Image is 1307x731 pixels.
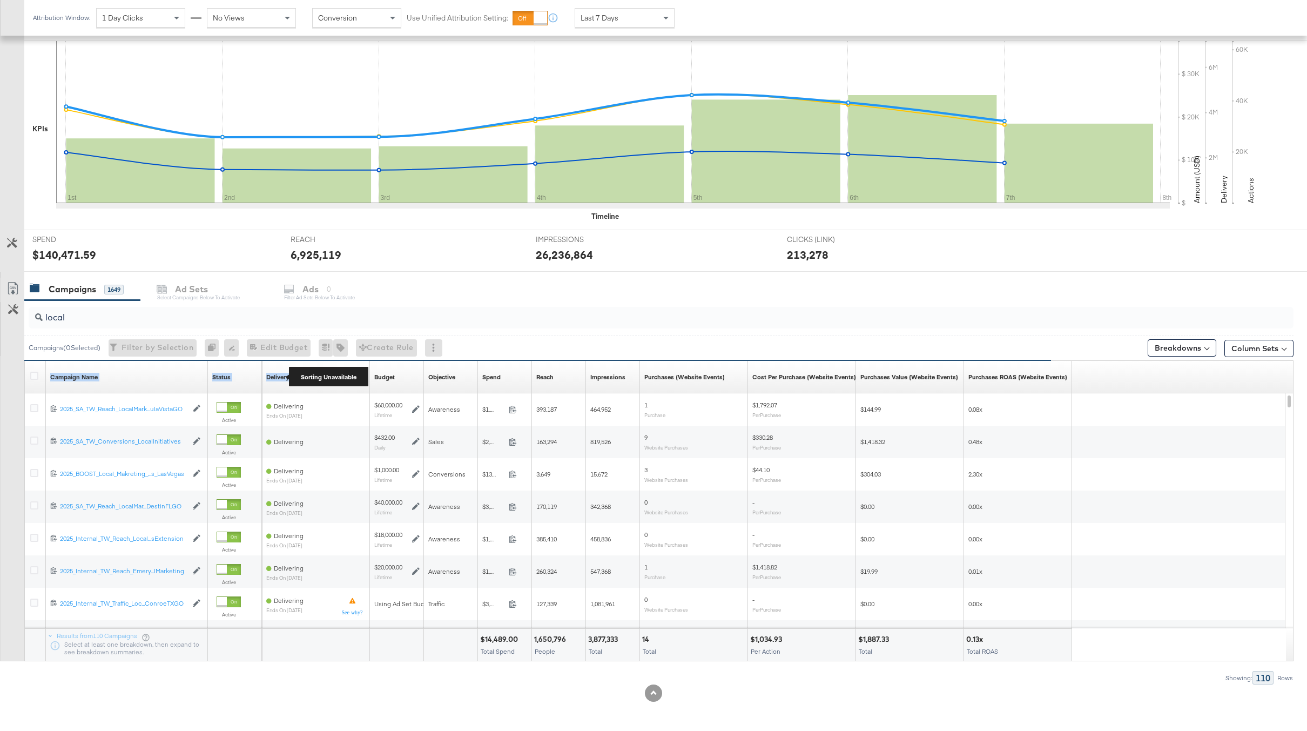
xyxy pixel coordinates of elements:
[212,373,231,381] a: Shows the current state of your Ad Campaign.
[536,438,557,446] span: 163,294
[374,541,392,548] sub: Lifetime
[860,600,874,608] span: $0.00
[274,499,304,507] span: Delivering
[104,285,124,294] div: 1649
[536,373,554,381] a: The number of people your ad was served to.
[644,433,648,441] span: 9
[590,600,615,608] span: 1,081,961
[860,373,958,381] a: The total value of the purchase actions tracked by your Custom Audience pixel on your website aft...
[50,373,98,381] a: Your campaign name.
[428,373,455,381] a: Your campaign's objective.
[482,438,504,446] span: $2,972.54
[217,546,241,553] label: Active
[32,234,113,245] span: SPEND
[536,470,550,478] span: 3,649
[752,595,754,603] span: -
[536,502,557,511] span: 170,119
[60,502,187,511] div: 2025_SA_TW_Reach_LocalMar...DestinFLGO
[1225,674,1252,682] div: Showing:
[60,599,187,608] a: 2025_Internal_TW_Traffic_Loc...ConroeTXGO
[536,234,617,245] span: IMPRESSIONS
[752,412,781,418] sub: Per Purchase
[860,567,878,575] span: $19.99
[266,373,289,381] a: Reflects the ability of your Ad Campaign to achieve delivery based on ad states, schedule and bud...
[644,498,648,506] span: 0
[642,634,652,645] div: 14
[291,247,341,263] div: 6,925,119
[968,470,982,478] span: 2.30x
[480,634,521,645] div: $14,489.00
[752,466,770,474] span: $44.10
[60,405,187,413] div: 2025_SA_TW_Reach_LocalMark...ulaVistaGO
[859,647,872,655] span: Total
[205,339,224,357] div: 0
[60,567,187,575] div: 2025_Internal_TW_Reach_Emery...lMarketing
[860,373,958,381] div: Purchases Value (Website Events)
[212,373,231,381] div: Status
[752,433,773,441] span: $330.28
[968,405,982,413] span: 0.08x
[968,535,982,543] span: 0.00x
[60,470,187,479] a: 2025_BOOST_Local_Makreting_...s_LasVegas
[1148,339,1216,357] button: Breakdowns
[374,401,402,410] div: $60,000.00
[60,437,187,446] a: 2025_SA_TW_Conversions_LocalInitiatives
[787,234,868,245] span: CLICKS (LINK)
[968,373,1067,381] div: Purchases ROAS (Website Events)
[374,563,402,572] div: $20,000.00
[536,373,554,381] div: Reach
[966,634,986,645] div: 0.13x
[588,634,621,645] div: 3,877,333
[644,373,725,381] div: Purchases (Website Events)
[536,600,557,608] span: 127,339
[535,647,555,655] span: People
[644,444,688,451] sub: Website Purchases
[374,498,402,507] div: $40,000.00
[274,596,304,605] span: Delivering
[274,467,304,475] span: Delivering
[590,470,608,478] span: 15,672
[60,405,187,414] a: 2025_SA_TW_Reach_LocalMark...ulaVistaGO
[644,401,648,409] span: 1
[590,502,611,511] span: 342,368
[534,634,569,645] div: 1,650,796
[482,567,504,575] span: $1,418.82
[536,247,593,263] div: 26,236,864
[374,433,395,442] div: $432.00
[29,343,100,353] div: Campaigns ( 0 Selected)
[428,438,444,446] span: Sales
[482,373,501,381] div: Spend
[43,303,1175,324] input: Search Campaigns by Name, ID or Objective
[428,567,460,575] span: Awareness
[752,574,781,580] sub: Per Purchase
[581,13,618,23] span: Last 7 Days
[644,606,688,613] sub: Website Purchases
[644,541,688,548] sub: Website Purchases
[481,647,515,655] span: Total Spend
[32,247,96,263] div: $140,471.59
[536,405,557,413] span: 393,187
[752,606,781,613] sub: Per Purchase
[374,466,399,474] div: $1,000.00
[860,405,881,413] span: $144.99
[266,542,304,548] sub: ends on [DATE]
[266,510,304,516] sub: ends on [DATE]
[266,575,304,581] sub: ends on [DATE]
[1192,156,1202,203] text: Amount (USD)
[428,470,466,478] span: Conversions
[590,535,611,543] span: 458,836
[274,532,304,540] span: Delivering
[60,502,187,511] a: 2025_SA_TW_Reach_LocalMar...DestinFLGO
[1246,178,1256,203] text: Actions
[860,502,874,511] span: $0.00
[407,13,508,23] label: Use Unified Attribution Setting:
[50,373,98,381] div: Campaign Name
[217,449,241,456] label: Active
[266,478,304,484] sub: ends on [DATE]
[787,247,828,263] div: 213,278
[968,373,1067,381] a: The total value of the purchase actions divided by spend tracked by your Custom Audience pixel on...
[428,405,460,413] span: Awareness
[860,535,874,543] span: $0.00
